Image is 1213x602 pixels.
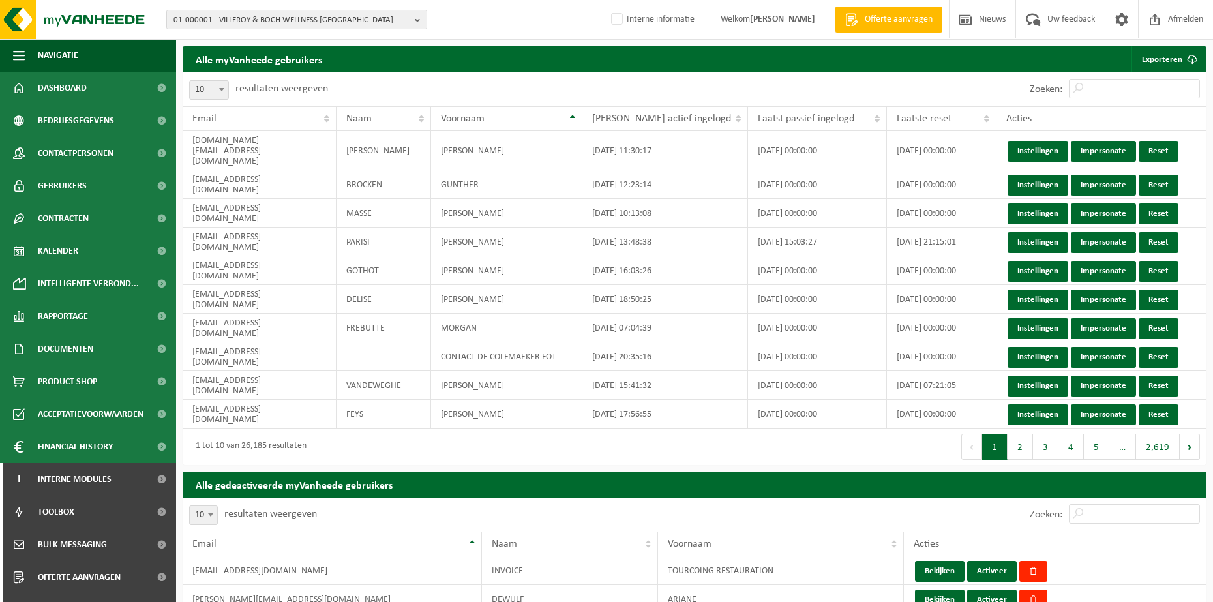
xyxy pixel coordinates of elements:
a: Reset [1139,141,1178,162]
td: [DATE] 17:56:55 [582,400,748,429]
td: [PERSON_NAME] [431,371,582,400]
td: [PERSON_NAME] [431,199,582,228]
td: [EMAIL_ADDRESS][DOMAIN_NAME] [183,285,337,314]
td: [DATE] 00:00:00 [887,400,996,429]
td: [EMAIL_ADDRESS][DOMAIN_NAME] [183,342,337,371]
td: FEYS [337,400,431,429]
td: [PERSON_NAME] [431,228,582,256]
span: Contactpersonen [38,137,113,170]
td: [EMAIL_ADDRESS][DOMAIN_NAME] [183,556,482,585]
label: Zoeken: [1030,509,1062,520]
button: Bekijken [915,561,965,582]
td: [DATE] 00:00:00 [887,285,996,314]
span: Acceptatievoorwaarden [38,398,143,430]
a: Instellingen [1008,175,1068,196]
td: [DATE] 00:00:00 [748,256,886,285]
strong: [PERSON_NAME] [750,14,815,24]
span: Laatste reset [897,113,951,124]
label: resultaten weergeven [235,83,328,94]
td: [DATE] 10:13:08 [582,199,748,228]
td: [DATE] 00:00:00 [887,199,996,228]
button: 01-000001 - VILLEROY & BOCH WELLNESS [GEOGRAPHIC_DATA] [166,10,427,29]
td: [DATE] 13:48:38 [582,228,748,256]
span: Kalender [38,235,78,267]
a: Impersonate [1071,347,1136,368]
a: Instellingen [1008,261,1068,282]
td: MORGAN [431,314,582,342]
a: Instellingen [1008,290,1068,310]
label: Zoeken: [1030,84,1062,95]
td: [EMAIL_ADDRESS][DOMAIN_NAME] [183,256,337,285]
span: 10 [190,81,228,99]
span: Acties [914,539,939,549]
td: [DATE] 11:30:17 [582,131,748,170]
button: Activeer [967,561,1017,582]
td: [DATE] 00:00:00 [748,314,886,342]
td: [PERSON_NAME] [337,131,431,170]
h2: Alle myVanheede gebruikers [183,46,335,72]
span: Intelligente verbond... [38,267,139,300]
td: [DATE] 00:00:00 [748,131,886,170]
span: 10 [190,506,217,524]
span: Laatst passief ingelogd [758,113,854,124]
td: [DATE] 00:00:00 [748,400,886,429]
td: INVOICE [482,556,658,585]
a: Instellingen [1008,203,1068,224]
a: Reset [1139,290,1178,310]
span: Voornaam [441,113,485,124]
td: PARISI [337,228,431,256]
span: Product Shop [38,365,97,398]
a: Impersonate [1071,141,1136,162]
span: Offerte aanvragen [38,561,121,594]
a: Instellingen [1008,141,1068,162]
td: GUNTHER [431,170,582,199]
td: [DATE] 00:00:00 [748,285,886,314]
a: Reset [1139,175,1178,196]
span: Navigatie [38,39,78,72]
td: [DATE] 16:03:26 [582,256,748,285]
button: 1 [982,434,1008,460]
td: [DATE] 00:00:00 [887,131,996,170]
td: GOTHOT [337,256,431,285]
td: [EMAIL_ADDRESS][DOMAIN_NAME] [183,371,337,400]
a: Instellingen [1008,404,1068,425]
td: [DATE] 00:00:00 [887,314,996,342]
td: TOURCOING RESTAURATION [658,556,903,585]
td: FREBUTTE [337,314,431,342]
a: Impersonate [1071,203,1136,224]
td: [DATE] 21:15:01 [887,228,996,256]
a: Reset [1139,261,1178,282]
button: 5 [1084,434,1109,460]
a: Reset [1139,203,1178,224]
span: Naam [346,113,372,124]
span: 01-000001 - VILLEROY & BOCH WELLNESS [GEOGRAPHIC_DATA] [173,10,410,30]
td: [EMAIL_ADDRESS][DOMAIN_NAME] [183,170,337,199]
a: Instellingen [1008,232,1068,253]
td: [DATE] 00:00:00 [748,342,886,371]
a: Reset [1139,404,1178,425]
button: 3 [1033,434,1058,460]
span: Email [192,113,217,124]
td: [DATE] 00:00:00 [887,342,996,371]
a: Impersonate [1071,232,1136,253]
td: [DATE] 07:21:05 [887,371,996,400]
span: Toolbox [38,496,74,528]
a: Offerte aanvragen [835,7,942,33]
button: Previous [961,434,982,460]
a: Impersonate [1071,318,1136,339]
td: [DATE] 00:00:00 [748,371,886,400]
td: [DATE] 20:35:16 [582,342,748,371]
a: Impersonate [1071,175,1136,196]
td: [DATE] 00:00:00 [748,170,886,199]
td: BROCKEN [337,170,431,199]
td: [DATE] 07:04:39 [582,314,748,342]
td: [PERSON_NAME] [431,131,582,170]
a: Exporteren [1131,46,1205,72]
div: 1 tot 10 van 26,185 resultaten [189,435,307,459]
a: Impersonate [1071,404,1136,425]
span: Voornaam [668,539,711,549]
span: Naam [492,539,517,549]
td: [DATE] 00:00:00 [887,256,996,285]
span: Interne modules [38,463,112,496]
td: [DATE] 00:00:00 [887,170,996,199]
